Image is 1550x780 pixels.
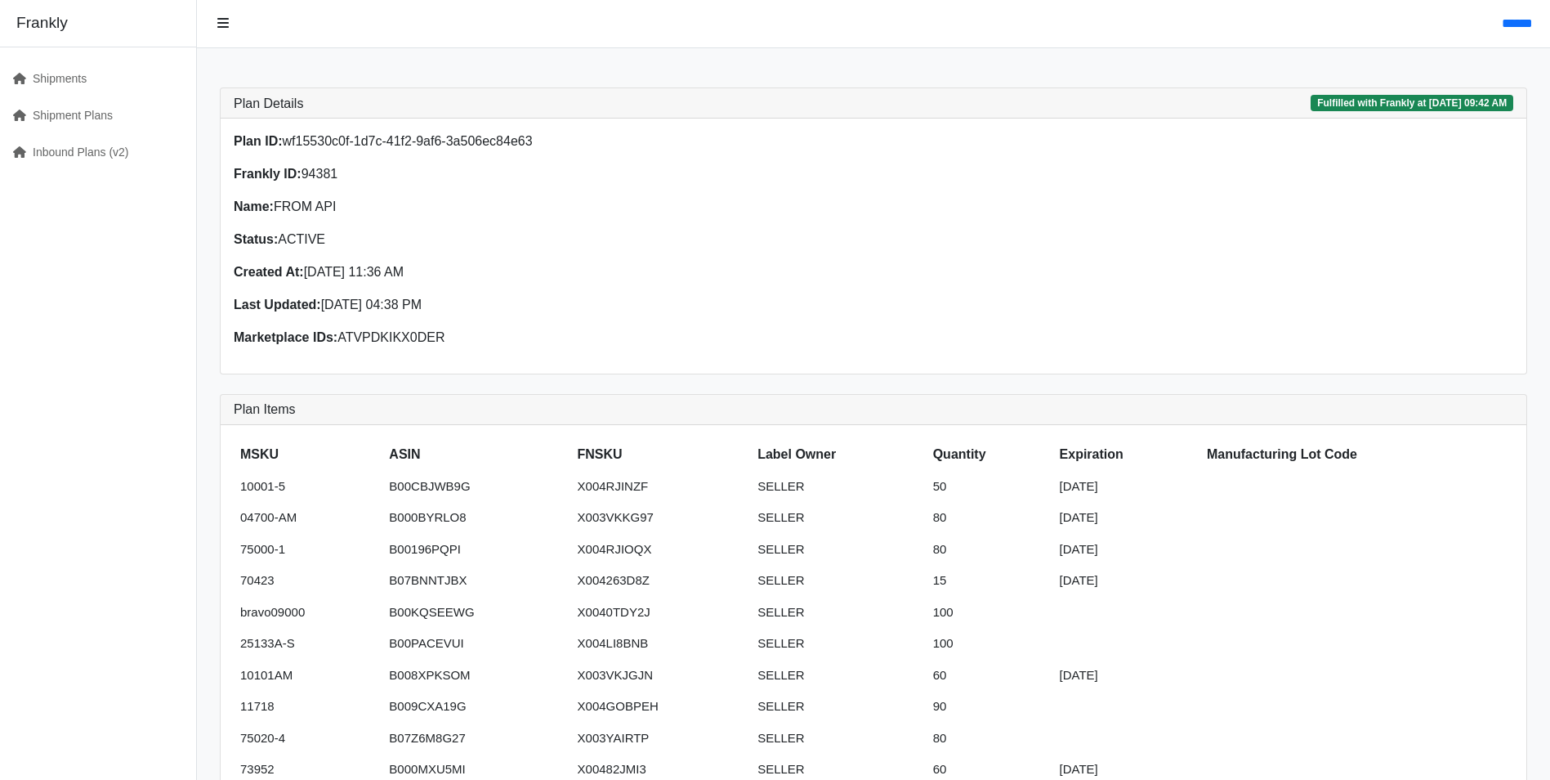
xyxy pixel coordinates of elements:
[234,438,382,471] th: MSKU
[234,401,1513,417] h3: Plan Items
[382,597,570,629] td: B00KQSEEWG
[751,438,927,471] th: Label Owner
[382,471,570,503] td: B00CBJWB9G
[234,565,382,597] td: 70423
[927,660,1053,692] td: 60
[571,628,752,660] td: X004LI8BNB
[234,660,382,692] td: 10101AM
[571,565,752,597] td: X004263D8Z
[927,502,1053,534] td: 80
[927,565,1053,597] td: 15
[571,502,752,534] td: X003VKKG97
[234,132,864,151] p: wf15530c0f-1d7c-41f2-9af6-3a506ec84e63
[234,232,278,246] strong: Status:
[927,597,1053,629] td: 100
[571,660,752,692] td: X003VKJGJN
[1311,95,1513,111] span: Fulfilled with Frankly at [DATE] 09:42 AM
[234,265,304,279] strong: Created At:
[234,262,864,282] p: [DATE] 11:36 AM
[751,691,927,723] td: SELLER
[382,502,570,534] td: B000BYRLO8
[234,330,337,344] strong: Marketplace IDs:
[927,471,1053,503] td: 50
[571,471,752,503] td: X004RJINZF
[234,723,382,755] td: 75020-4
[234,502,382,534] td: 04700-AM
[234,96,303,111] h3: Plan Details
[751,534,927,566] td: SELLER
[1053,502,1200,534] td: [DATE]
[1053,438,1200,471] th: Expiration
[927,438,1053,471] th: Quantity
[751,471,927,503] td: SELLER
[927,723,1053,755] td: 80
[382,534,570,566] td: B00196PQPI
[571,438,752,471] th: FNSKU
[571,723,752,755] td: X003YAIRTP
[1053,660,1200,692] td: [DATE]
[751,723,927,755] td: SELLER
[234,534,382,566] td: 75000-1
[382,628,570,660] td: B00PACEVUI
[927,628,1053,660] td: 100
[1053,534,1200,566] td: [DATE]
[382,691,570,723] td: B009CXA19G
[571,691,752,723] td: X004GOBPEH
[234,298,321,312] strong: Last Updated:
[234,199,274,213] strong: Name:
[1053,471,1200,503] td: [DATE]
[571,597,752,629] td: X0040TDY2J
[234,230,864,249] p: ACTIVE
[382,565,570,597] td: B07BNNTJBX
[751,565,927,597] td: SELLER
[234,471,382,503] td: 10001-5
[751,502,927,534] td: SELLER
[234,167,302,181] strong: Frankly ID:
[571,534,752,566] td: X004RJIOQX
[751,660,927,692] td: SELLER
[234,691,382,723] td: 11718
[382,438,570,471] th: ASIN
[234,134,283,148] strong: Plan ID:
[382,660,570,692] td: B008XPKSOM
[927,534,1053,566] td: 80
[927,691,1053,723] td: 90
[1200,438,1513,471] th: Manufacturing Lot Code
[234,628,382,660] td: 25133A-S
[382,723,570,755] td: B07Z6M8G27
[234,295,864,315] p: [DATE] 04:38 PM
[751,597,927,629] td: SELLER
[234,164,864,184] p: 94381
[234,197,864,217] p: FROM API
[234,328,864,347] p: ATVPDKIKX0DER
[751,628,927,660] td: SELLER
[1053,565,1200,597] td: [DATE]
[234,597,382,629] td: bravo09000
